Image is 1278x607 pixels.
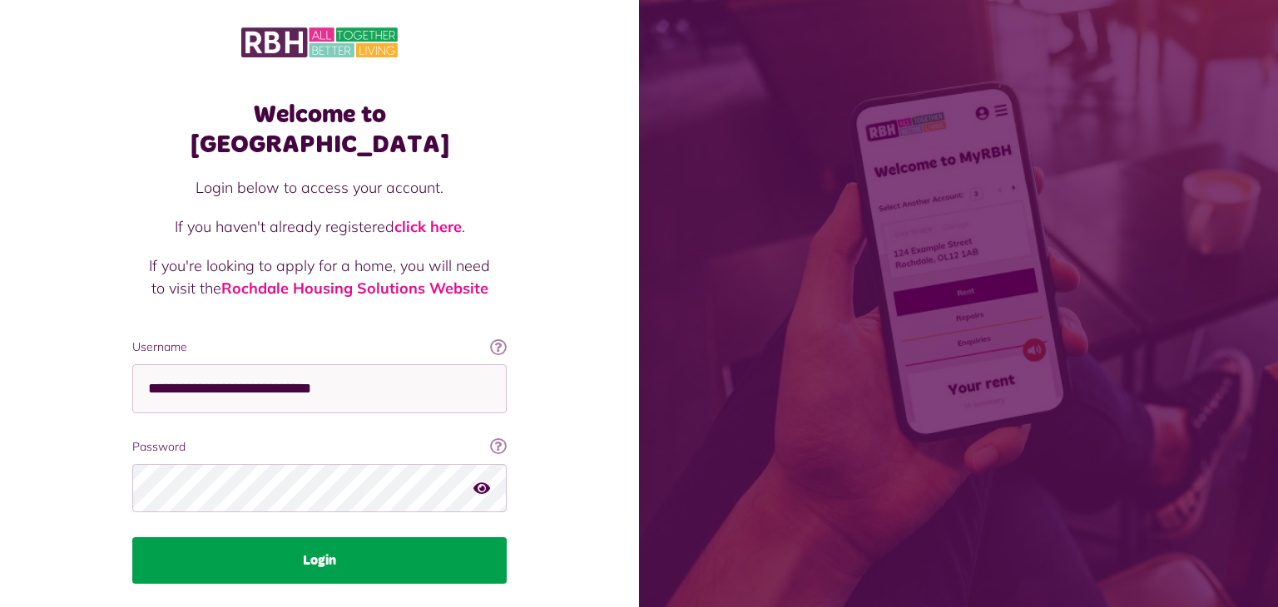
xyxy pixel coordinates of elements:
[149,254,490,299] p: If you're looking to apply for a home, you will need to visit the
[149,176,490,199] p: Login below to access your account.
[132,338,507,356] label: Username
[132,438,507,456] label: Password
[221,279,488,298] a: Rochdale Housing Solutions Website
[241,25,398,60] img: MyRBH
[149,215,490,238] p: If you haven't already registered .
[394,217,462,236] a: click here
[132,537,507,584] button: Login
[132,100,507,160] h1: Welcome to [GEOGRAPHIC_DATA]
